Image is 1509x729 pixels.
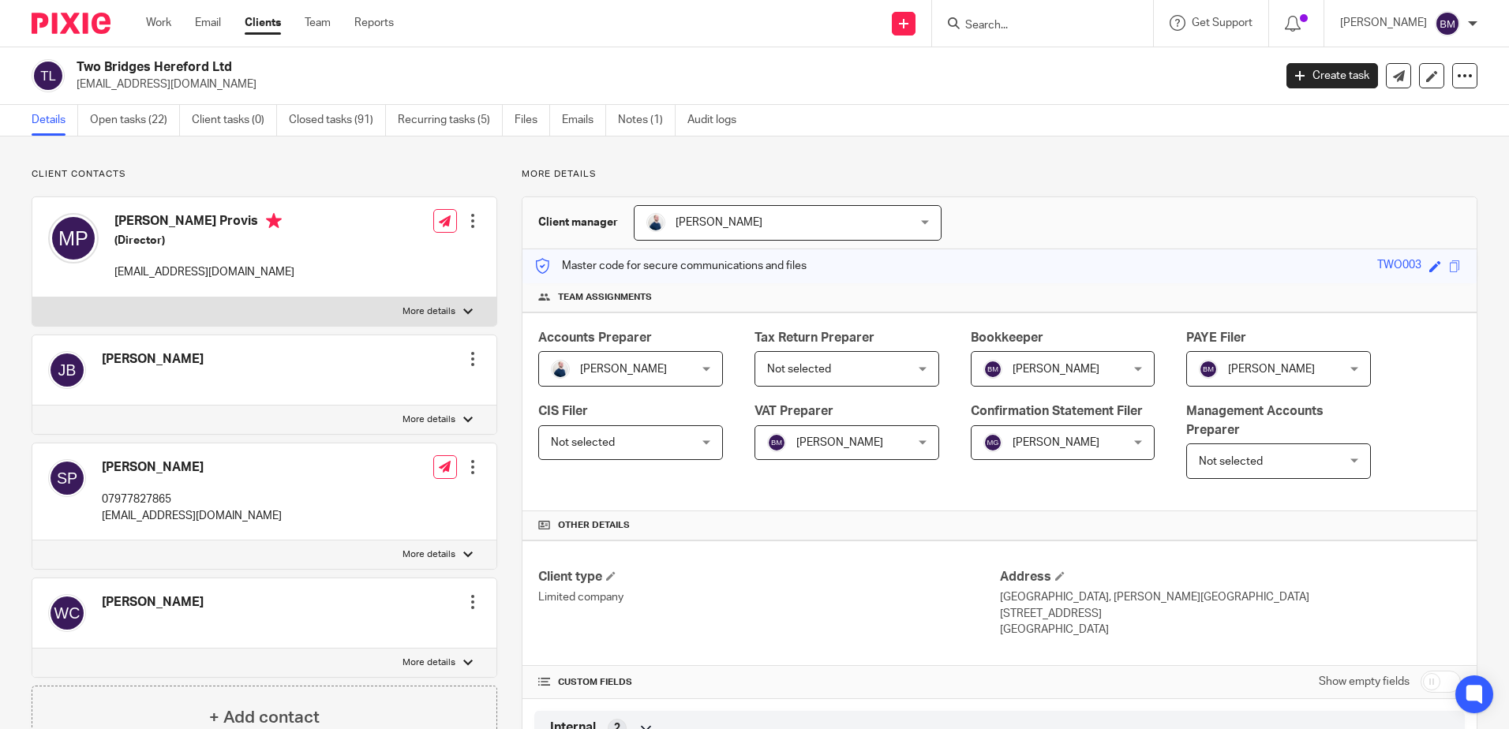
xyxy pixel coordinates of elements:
[1228,364,1315,375] span: [PERSON_NAME]
[971,331,1043,344] span: Bookkeeper
[48,351,86,389] img: svg%3E
[538,589,999,605] p: Limited company
[687,105,748,136] a: Audit logs
[403,548,455,561] p: More details
[32,59,65,92] img: svg%3E
[767,364,831,375] span: Not selected
[676,217,762,228] span: [PERSON_NAME]
[767,433,786,452] img: svg%3E
[796,437,883,448] span: [PERSON_NAME]
[77,77,1263,92] p: [EMAIL_ADDRESS][DOMAIN_NAME]
[515,105,550,136] a: Files
[964,19,1106,33] input: Search
[558,291,652,304] span: Team assignments
[102,508,282,524] p: [EMAIL_ADDRESS][DOMAIN_NAME]
[114,264,294,280] p: [EMAIL_ADDRESS][DOMAIN_NAME]
[48,594,86,632] img: svg%3E
[266,213,282,229] i: Primary
[1199,360,1218,379] img: svg%3E
[32,168,497,181] p: Client contacts
[192,105,277,136] a: Client tasks (0)
[114,213,294,233] h4: [PERSON_NAME] Provis
[1000,569,1461,585] h4: Address
[1013,437,1099,448] span: [PERSON_NAME]
[754,405,833,417] span: VAT Preparer
[90,105,180,136] a: Open tasks (22)
[1377,257,1421,275] div: TWO003
[551,437,615,448] span: Not selected
[538,331,652,344] span: Accounts Preparer
[245,15,281,31] a: Clients
[1186,331,1246,344] span: PAYE Filer
[48,213,99,264] img: svg%3E
[102,594,204,611] h4: [PERSON_NAME]
[1000,589,1461,605] p: [GEOGRAPHIC_DATA], [PERSON_NAME][GEOGRAPHIC_DATA]
[403,656,455,669] p: More details
[403,413,455,426] p: More details
[522,168,1477,181] p: More details
[289,105,386,136] a: Closed tasks (91)
[398,105,503,136] a: Recurring tasks (5)
[580,364,667,375] span: [PERSON_NAME]
[646,213,665,232] img: MC_T&CO-3.jpg
[146,15,171,31] a: Work
[538,569,999,585] h4: Client type
[77,59,1025,76] h2: Two Bridges Hereford Ltd
[1319,674,1410,690] label: Show empty fields
[102,459,282,476] h4: [PERSON_NAME]
[195,15,221,31] a: Email
[1000,622,1461,637] p: [GEOGRAPHIC_DATA]
[48,459,86,497] img: svg%3E
[971,405,1143,417] span: Confirmation Statement Filer
[618,105,676,136] a: Notes (1)
[114,233,294,249] h5: (Director)
[538,405,588,417] span: CIS Filer
[403,305,455,318] p: More details
[305,15,331,31] a: Team
[32,13,110,34] img: Pixie
[1340,15,1427,31] p: [PERSON_NAME]
[32,105,78,136] a: Details
[538,676,999,689] h4: CUSTOM FIELDS
[1199,456,1263,467] span: Not selected
[1286,63,1378,88] a: Create task
[754,331,874,344] span: Tax Return Preparer
[534,258,807,274] p: Master code for secure communications and files
[551,360,570,379] img: MC_T&CO-3.jpg
[1192,17,1253,28] span: Get Support
[562,105,606,136] a: Emails
[983,360,1002,379] img: svg%3E
[1435,11,1460,36] img: svg%3E
[558,519,630,532] span: Other details
[102,351,204,368] h4: [PERSON_NAME]
[102,492,282,507] p: 07977827865
[1000,606,1461,622] p: [STREET_ADDRESS]
[538,215,618,230] h3: Client manager
[1186,405,1324,436] span: Management Accounts Preparer
[1013,364,1099,375] span: [PERSON_NAME]
[354,15,394,31] a: Reports
[983,433,1002,452] img: svg%3E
